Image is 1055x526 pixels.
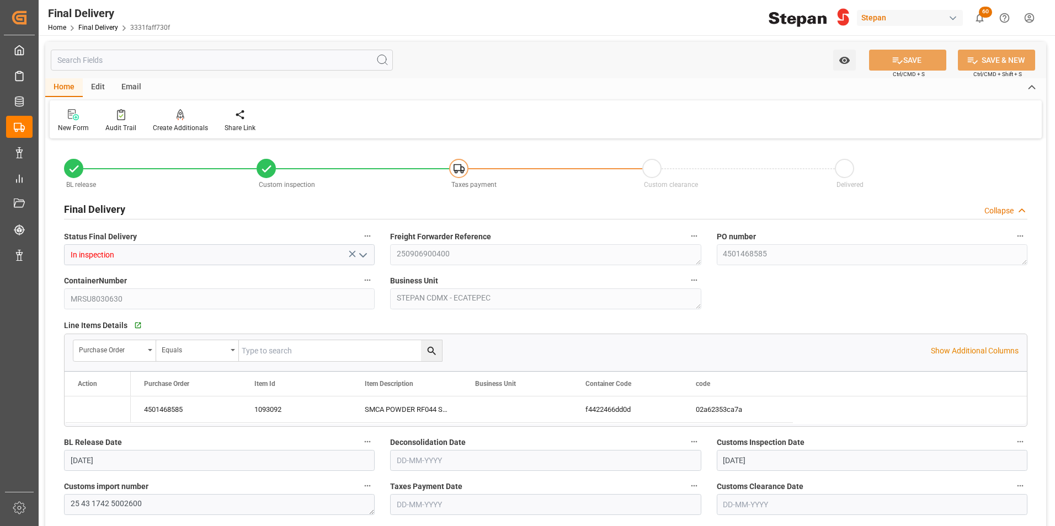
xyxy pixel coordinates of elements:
div: Equals [162,342,227,355]
span: 60 [979,7,992,18]
span: Container Code [585,380,631,388]
div: Edit [83,78,113,97]
a: Final Delivery [78,24,118,31]
span: Custom inspection [259,181,315,189]
button: Status Final Delivery [360,229,375,243]
span: Customs import number [64,481,148,492]
div: Home [45,78,83,97]
img: Stepan_Company_logo.svg.png_1713531530.png [769,8,849,28]
div: New Form [58,123,89,133]
div: Share Link [225,123,255,133]
span: code [696,380,710,388]
span: Status Final Delivery [64,231,137,243]
button: BL Release Date [360,434,375,449]
div: f4422466dd0d [572,396,683,422]
div: Stepan [857,10,963,26]
textarea: 25 43 1742 5002600 [64,494,375,515]
button: open menu [833,50,856,71]
span: Freight Forwarder Reference [390,231,491,243]
button: Help Center [992,6,1017,30]
span: Taxes payment [451,181,497,189]
div: Final Delivery [48,5,170,22]
button: open menu [156,340,239,361]
button: SAVE [869,50,946,71]
button: Customs Inspection Date [1013,434,1027,449]
button: open menu [354,246,371,264]
input: DD-MM-YYYY [64,450,375,471]
span: Customs Inspection Date [717,437,804,448]
span: Ctrl/CMD + Shift + S [973,70,1022,78]
p: Show Additional Columns [931,345,1019,357]
button: PO number [1013,229,1027,243]
div: Press SPACE to select this row. [65,396,131,423]
span: Item Id [254,380,275,388]
div: Action [78,380,97,388]
input: Search Fields [51,50,393,71]
button: ContainerNumber [360,273,375,287]
button: search button [421,340,442,361]
button: show 60 new notifications [967,6,992,30]
div: Purchase Order [79,342,144,355]
div: Press SPACE to select this row. [131,396,793,423]
a: Home [48,24,66,31]
span: Ctrl/CMD + S [893,70,925,78]
button: SAVE & NEW [958,50,1035,71]
span: Business Unit [475,380,516,388]
input: DD-MM-YYYY [717,494,1027,515]
span: Line Items Details [64,320,127,331]
span: Delivered [836,181,864,189]
div: Create Additionals [153,123,208,133]
h2: Final Delivery [64,202,125,217]
span: PO number [717,231,756,243]
span: Customs Clearance Date [717,481,803,492]
div: 4501468585 [131,396,241,422]
button: open menu [73,340,156,361]
span: Purchase Order [144,380,189,388]
button: Stepan [857,7,967,28]
button: Customs Clearance Date [1013,479,1027,493]
span: Item Description [365,380,413,388]
input: DD-MM-YYYY [717,450,1027,471]
span: Business Unit [390,275,438,287]
button: Taxes Payment Date [687,479,701,493]
div: Audit Trail [105,123,136,133]
button: Customs import number [360,479,375,493]
span: BL release [66,181,96,189]
textarea: 250906900400 [390,244,701,265]
button: Freight Forwarder Reference [687,229,701,243]
span: Taxes Payment Date [390,481,462,492]
div: Collapse [984,205,1014,217]
button: Business Unit [687,273,701,287]
span: BL Release Date [64,437,122,448]
input: Type to search [239,340,442,361]
span: Custom clearance [644,181,698,189]
div: 1093092 [241,396,351,422]
div: 02a62353ca7a [683,396,793,422]
div: SMCA POWDER RF044 SS1000k [351,396,462,422]
input: DD-MM-YYYY [390,450,701,471]
textarea: STEPAN CDMX - ECATEPEC [390,288,701,309]
input: DD-MM-YYYY [390,494,701,515]
span: Deconsolidation Date [390,437,466,448]
textarea: 4501468585 [717,244,1027,265]
div: Email [113,78,150,97]
span: ContainerNumber [64,275,127,287]
button: Deconsolidation Date [687,434,701,449]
